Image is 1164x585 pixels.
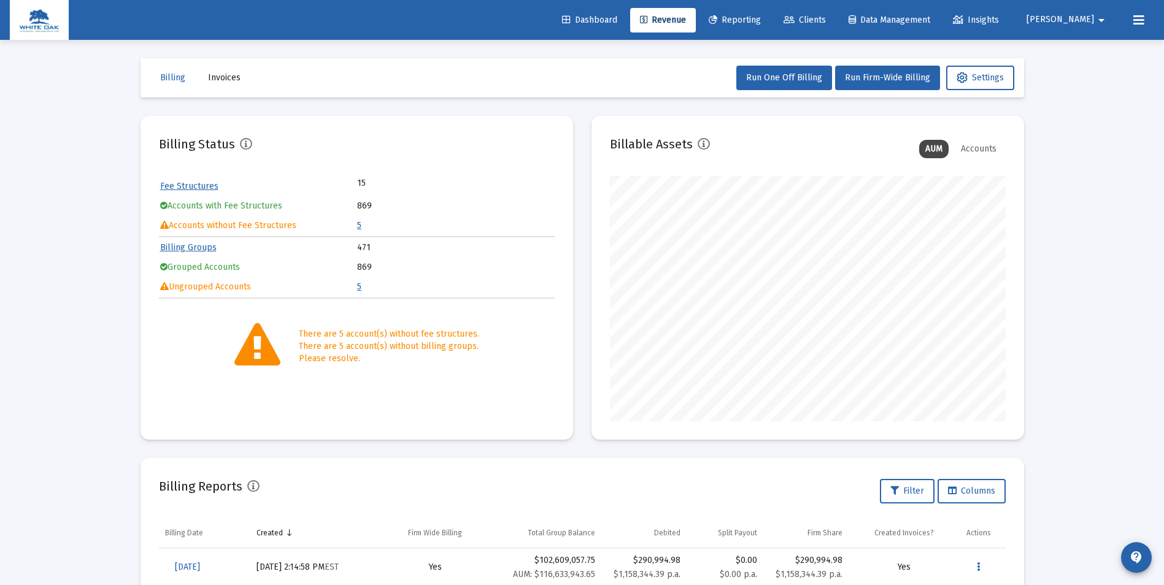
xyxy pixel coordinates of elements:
td: Column Created Invoices? [849,518,960,548]
span: [PERSON_NAME] [1027,15,1094,25]
small: EST [325,562,339,572]
div: Please resolve. [299,353,479,365]
td: 471 [357,239,553,257]
a: 5 [357,220,361,231]
div: Actions [966,528,991,538]
td: Column Firm Wide Billing [380,518,490,548]
small: $0.00 p.a. [720,569,757,579]
td: 869 [357,258,553,277]
span: Invoices [208,72,241,83]
div: Total Group Balance [528,528,595,538]
span: Billing [160,72,185,83]
a: Billing Groups [160,242,217,253]
div: $102,609,057.75 [496,554,595,581]
mat-icon: arrow_drop_down [1094,8,1109,32]
td: Column Billing Date [159,518,250,548]
td: Column Debited [601,518,687,548]
span: Data Management [849,15,930,25]
div: Yes [387,561,484,573]
div: Split Payout [718,528,757,538]
span: Filter [890,486,924,496]
td: Column Total Group Balance [490,518,601,548]
div: There are 5 account(s) without fee structures. [299,328,479,340]
div: $290,994.98 [607,554,680,567]
a: Reporting [699,8,771,32]
a: Dashboard [552,8,627,32]
button: Settings [946,66,1014,90]
span: Reporting [709,15,761,25]
button: Columns [938,479,1006,503]
a: 5 [357,281,361,292]
td: Column Created [250,518,381,548]
span: [DATE] [175,562,200,572]
span: Columns [948,486,995,496]
span: Clients [784,15,826,25]
td: Ungrouped Accounts [160,278,357,296]
td: 15 [357,177,455,189]
a: Fee Structures [160,181,218,191]
mat-icon: contact_support [1129,550,1144,565]
td: Accounts without Fee Structures [160,216,357,235]
div: $0.00 [693,554,757,581]
h2: Billing Reports [159,476,242,496]
div: Firm Share [807,528,842,538]
div: $290,994.98 [769,554,842,567]
div: AUM [919,140,949,158]
td: Grouped Accounts [160,258,357,277]
small: $1,158,344.39 p.a. [614,569,680,579]
span: Run Firm-Wide Billing [845,72,930,83]
span: Settings [957,72,1004,83]
td: Column Actions [960,518,1006,548]
h2: Billable Assets [610,134,693,154]
div: Created [256,528,283,538]
div: [DATE] 2:14:58 PM [256,561,375,573]
button: Billing [150,66,195,90]
div: Accounts [955,140,1003,158]
h2: Billing Status [159,134,235,154]
span: Insights [953,15,999,25]
div: Debited [654,528,680,538]
small: AUM: $116,633,943.65 [513,569,595,579]
a: Insights [943,8,1009,32]
button: Run One Off Billing [736,66,832,90]
img: Dashboard [19,8,60,32]
div: There are 5 account(s) without billing groups. [299,340,479,353]
small: $1,158,344.39 p.a. [776,569,842,579]
div: Billing Date [165,528,203,538]
span: Run One Off Billing [746,72,822,83]
span: Dashboard [562,15,617,25]
td: Accounts with Fee Structures [160,197,357,215]
button: [PERSON_NAME] [1012,7,1124,32]
button: Filter [880,479,935,503]
a: Revenue [630,8,696,32]
button: Run Firm-Wide Billing [835,66,940,90]
a: [DATE] [165,555,210,579]
a: Clients [774,8,836,32]
td: Column Firm Share [763,518,849,548]
td: 869 [357,197,553,215]
span: Revenue [640,15,686,25]
div: Yes [855,561,954,573]
button: Invoices [198,66,250,90]
td: Column Split Payout [687,518,763,548]
a: Data Management [839,8,940,32]
div: Created Invoices? [874,528,934,538]
div: Firm Wide Billing [408,528,462,538]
